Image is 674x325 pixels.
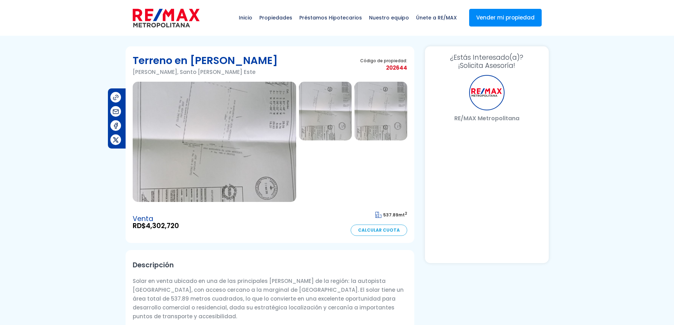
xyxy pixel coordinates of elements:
[405,211,407,216] sup: 2
[432,114,542,123] p: RE/MAX Metropolitana
[296,7,365,28] span: Préstamos Hipotecarios
[432,53,542,70] h3: ¡Solicita Asesoría!
[355,82,407,140] img: Terreno en Luz María
[112,94,120,101] img: Compartir
[235,7,256,28] span: Inicio
[112,108,120,115] img: Compartir
[375,212,407,218] span: mt
[360,63,407,72] span: 202644
[133,277,407,321] p: Solar en venta ubicado en una de las principales [PERSON_NAME] de la región: la autopista [GEOGRA...
[133,68,278,76] p: [PERSON_NAME], Santo [PERSON_NAME] Este
[133,53,278,68] h1: Terreno en [PERSON_NAME]
[365,7,413,28] span: Nuestro equipo
[112,122,120,129] img: Compartir
[413,7,460,28] span: Únete a RE/MAX
[432,128,542,256] iframe: Form 0
[383,212,398,218] span: 537.89
[133,82,296,202] img: Terreno en Luz María
[360,58,407,63] span: Código de propiedad:
[133,257,407,273] h2: Descripción
[133,222,179,230] span: RD$
[469,9,542,27] a: Vender mi propiedad
[299,82,352,140] img: Terreno en Luz María
[432,53,542,62] span: ¿Estás Interesado(a)?
[351,225,407,236] a: Calcular Cuota
[256,7,296,28] span: Propiedades
[146,221,179,231] span: 4,302,720
[133,215,179,222] span: Venta
[469,75,505,110] div: RE/MAX Metropolitana
[112,136,120,144] img: Compartir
